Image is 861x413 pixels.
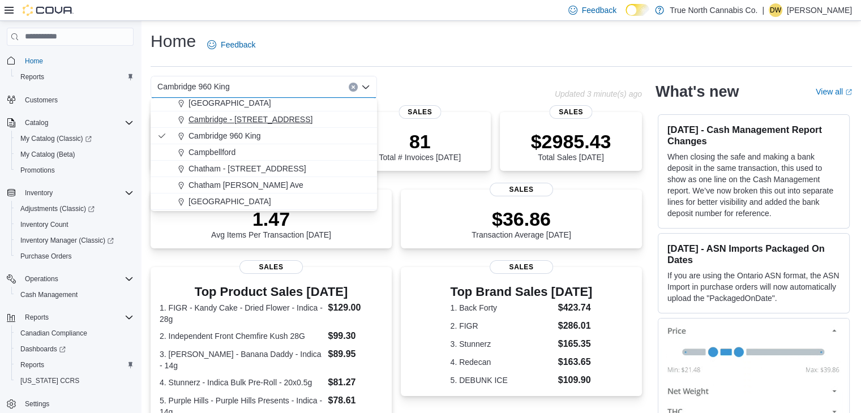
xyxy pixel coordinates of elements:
[762,3,764,17] p: |
[558,301,593,315] dd: $423.74
[20,272,63,286] button: Operations
[11,147,138,162] button: My Catalog (Beta)
[769,3,782,17] div: Dalin wojteczko
[667,243,840,265] h3: [DATE] - ASN Imports Packaged On Dates
[490,183,553,196] span: Sales
[16,218,73,231] a: Inventory Count
[531,130,611,162] div: Total Sales [DATE]
[221,39,255,50] span: Feedback
[2,115,138,131] button: Catalog
[16,164,134,177] span: Promotions
[16,326,92,340] a: Canadian Compliance
[328,347,382,361] dd: $89.95
[16,249,134,263] span: Purchase Orders
[11,131,138,147] a: My Catalog (Classic)
[451,320,554,332] dt: 2. FIGR
[16,249,76,263] a: Purchase Orders
[379,130,460,162] div: Total # Invoices [DATE]
[11,373,138,389] button: [US_STATE] CCRS
[20,290,78,299] span: Cash Management
[2,53,138,69] button: Home
[20,360,44,369] span: Reports
[349,83,358,92] button: Clear input
[211,208,331,230] p: 1.47
[20,204,95,213] span: Adjustments (Classic)
[451,356,554,368] dt: 4. Redecan
[2,92,138,108] button: Customers
[20,345,66,354] span: Dashboards
[451,375,554,386] dt: 5. DEBUNK ICE
[20,186,134,200] span: Inventory
[20,93,134,107] span: Customers
[151,193,377,210] button: [GEOGRAPHIC_DATA]
[555,89,642,98] p: Updated 3 minute(s) ago
[399,105,441,119] span: Sales
[361,83,370,92] button: Close list of options
[16,202,99,216] a: Adjustments (Classic)
[151,95,377,111] button: [GEOGRAPHIC_DATA]
[20,186,57,200] button: Inventory
[816,87,852,96] a: View allExternal link
[11,233,138,248] a: Inventory Manager (Classic)
[16,70,49,84] a: Reports
[20,54,48,68] a: Home
[667,270,840,304] p: If you are using the Ontario ASN format, the ASN Import in purchase orders will now automatically...
[11,357,138,373] button: Reports
[20,311,53,324] button: Reports
[16,218,134,231] span: Inventory Count
[11,325,138,341] button: Canadian Compliance
[2,185,138,201] button: Inventory
[16,148,134,161] span: My Catalog (Beta)
[328,329,382,343] dd: $99.30
[11,201,138,217] a: Adjustments (Classic)
[189,179,303,191] span: Chatham [PERSON_NAME] Ave
[787,3,852,17] p: [PERSON_NAME]
[189,97,271,109] span: [GEOGRAPHIC_DATA]
[16,148,80,161] a: My Catalog (Beta)
[379,130,460,153] p: 81
[20,93,62,107] a: Customers
[20,134,92,143] span: My Catalog (Classic)
[20,311,134,324] span: Reports
[20,376,79,385] span: [US_STATE] CCRS
[151,210,377,226] button: Fort Erie
[16,132,96,145] a: My Catalog (Classic)
[2,395,138,412] button: Settings
[656,83,739,101] h2: What's new
[472,208,571,230] p: $36.86
[160,285,383,299] h3: Top Product Sales [DATE]
[20,116,53,130] button: Catalog
[558,337,593,351] dd: $165.35
[845,89,852,96] svg: External link
[11,69,138,85] button: Reports
[328,301,382,315] dd: $129.00
[667,151,840,219] p: When closing the safe and making a bank deposit in the same transaction, this used to show as one...
[160,330,323,342] dt: 2. Independent Front Chemfire Kush 28G
[16,374,134,388] span: Washington CCRS
[25,274,58,283] span: Operations
[451,285,593,299] h3: Top Brand Sales [DATE]
[490,260,553,274] span: Sales
[151,30,196,53] h1: Home
[20,116,134,130] span: Catalog
[25,57,43,66] span: Home
[582,5,616,16] span: Feedback
[328,376,382,389] dd: $81.27
[239,260,303,274] span: Sales
[20,150,75,159] span: My Catalog (Beta)
[16,288,82,302] a: Cash Management
[157,80,230,93] span: Cambridge 960 King
[2,309,138,325] button: Reports
[16,342,134,356] span: Dashboards
[189,196,271,207] span: [GEOGRAPHIC_DATA]
[151,111,377,128] button: Cambridge - [STREET_ADDRESS]
[160,377,323,388] dt: 4. Stunnerz - Indica Bulk Pre-Roll - 20x0.5g
[11,162,138,178] button: Promotions
[16,374,84,388] a: [US_STATE] CCRS
[25,118,48,127] span: Catalog
[20,220,68,229] span: Inventory Count
[11,217,138,233] button: Inventory Count
[151,128,377,144] button: Cambridge 960 King
[451,302,554,313] dt: 1. Back Forty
